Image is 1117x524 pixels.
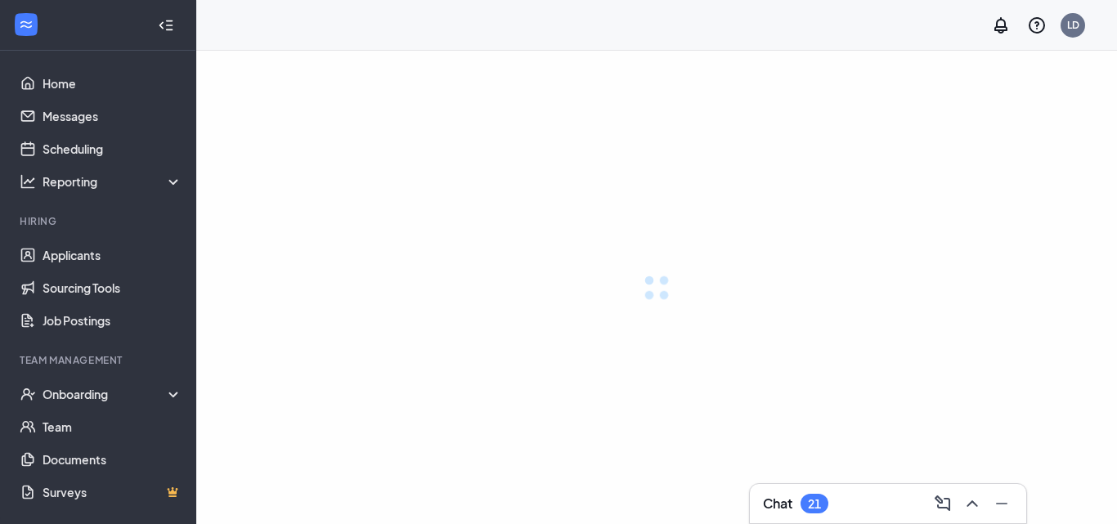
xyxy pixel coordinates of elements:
div: LD [1067,18,1079,32]
svg: Collapse [158,17,174,34]
h3: Chat [763,495,792,513]
div: Onboarding [43,386,183,402]
svg: ComposeMessage [933,494,953,513]
svg: ChevronUp [962,494,982,513]
button: ChevronUp [958,490,984,517]
svg: Analysis [20,173,36,190]
a: Documents [43,443,182,476]
a: Team [43,410,182,443]
a: Home [43,67,182,100]
a: SurveysCrown [43,476,182,508]
div: Reporting [43,173,183,190]
button: Minimize [987,490,1013,517]
button: ComposeMessage [928,490,954,517]
svg: WorkstreamLogo [18,16,34,33]
a: Applicants [43,239,182,271]
a: Job Postings [43,304,182,337]
svg: UserCheck [20,386,36,402]
a: Sourcing Tools [43,271,182,304]
div: Hiring [20,214,179,228]
div: 21 [808,497,821,511]
a: Scheduling [43,132,182,165]
svg: QuestionInfo [1027,16,1047,35]
div: Team Management [20,353,179,367]
svg: Minimize [992,494,1012,513]
a: Messages [43,100,182,132]
svg: Notifications [991,16,1011,35]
